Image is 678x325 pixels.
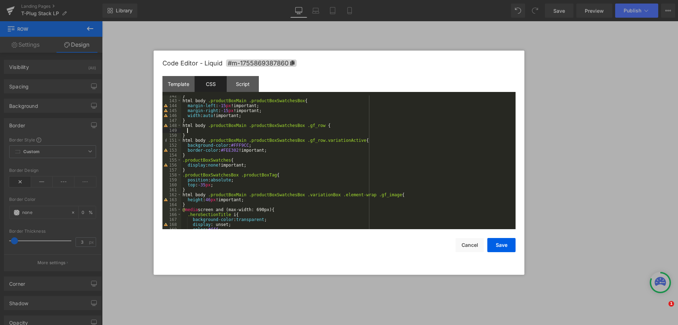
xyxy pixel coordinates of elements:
[162,202,181,207] div: 164
[162,93,181,98] div: 142
[162,178,181,182] div: 159
[162,76,195,92] div: Template
[162,128,181,133] div: 149
[162,192,181,197] div: 162
[162,163,181,168] div: 156
[162,173,181,178] div: 158
[162,108,181,113] div: 145
[162,98,181,103] div: 143
[162,182,181,187] div: 160
[162,197,181,202] div: 163
[162,138,181,143] div: 151
[162,143,181,148] div: 152
[162,133,181,138] div: 150
[654,301,671,318] iframe: Intercom live chat
[162,113,181,118] div: 146
[487,238,516,252] button: Save
[162,168,181,173] div: 157
[162,207,181,212] div: 165
[162,123,181,128] div: 148
[456,238,484,252] button: Cancel
[162,148,181,153] div: 153
[162,103,181,108] div: 144
[227,76,259,92] div: Script
[162,217,181,222] div: 167
[162,227,181,232] div: 169
[162,187,181,192] div: 161
[162,118,181,123] div: 147
[162,153,181,158] div: 154
[195,76,227,92] div: CSS
[226,59,297,67] span: Click to copy
[668,301,674,307] span: 1
[162,222,181,227] div: 168
[162,212,181,217] div: 166
[162,59,222,67] span: Code Editor - Liquid
[162,158,181,163] div: 155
